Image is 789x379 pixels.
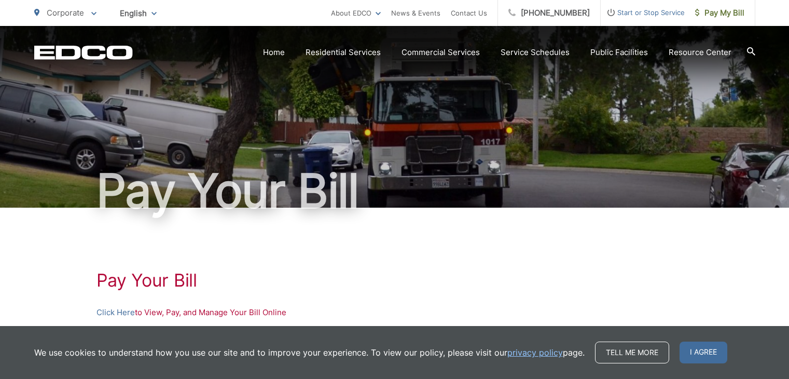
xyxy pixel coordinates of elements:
[306,46,381,59] a: Residential Services
[34,165,755,217] h1: Pay Your Bill
[507,346,563,359] a: privacy policy
[391,7,440,19] a: News & Events
[263,46,285,59] a: Home
[96,270,693,291] h1: Pay Your Bill
[96,306,693,319] p: to View, Pay, and Manage Your Bill Online
[451,7,487,19] a: Contact Us
[47,8,84,18] span: Corporate
[34,45,133,60] a: EDCD logo. Return to the homepage.
[402,46,480,59] a: Commercial Services
[96,306,135,319] a: Click Here
[34,346,585,359] p: We use cookies to understand how you use our site and to improve your experience. To view our pol...
[590,46,648,59] a: Public Facilities
[501,46,570,59] a: Service Schedules
[669,46,731,59] a: Resource Center
[680,342,727,363] span: I agree
[331,7,381,19] a: About EDCO
[112,4,164,22] span: English
[695,7,744,19] span: Pay My Bill
[595,342,669,363] a: Tell me more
